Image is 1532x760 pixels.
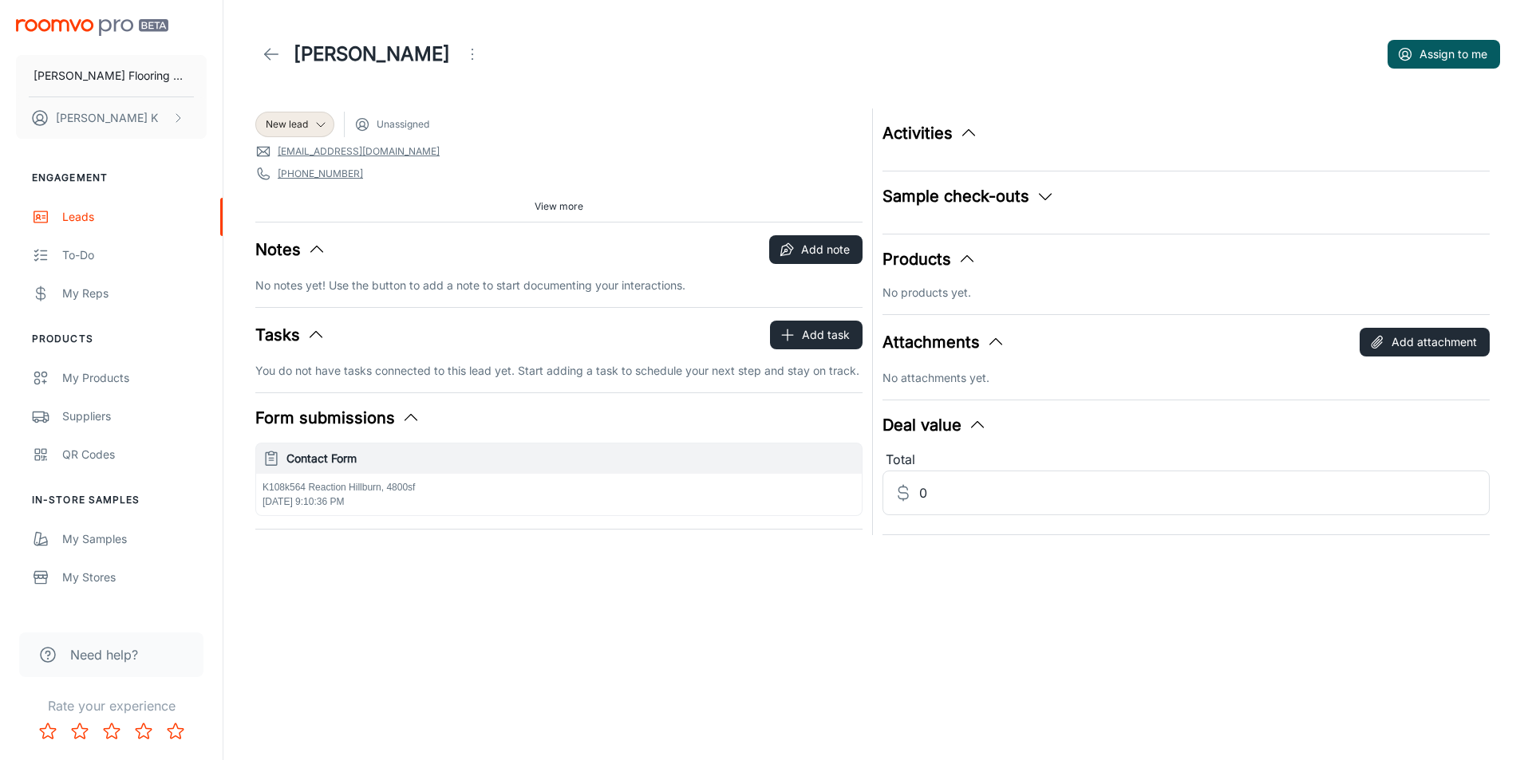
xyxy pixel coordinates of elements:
p: [PERSON_NAME] Flooring Center Inc [34,67,189,85]
div: Total [882,450,1490,471]
img: Roomvo PRO Beta [16,19,168,36]
p: No products yet. [882,284,1490,301]
p: You do not have tasks connected to this lead yet. Start adding a task to schedule your next step ... [255,362,863,380]
h6: Contact Form [286,450,855,467]
span: New lead [266,117,308,132]
button: Add note [769,235,863,264]
div: New lead [255,112,334,137]
button: Add task [770,321,863,349]
span: View more [535,199,583,214]
a: [EMAIL_ADDRESS][DOMAIN_NAME] [278,144,440,159]
input: Estimated deal value [919,471,1490,515]
div: To-do [62,246,207,264]
p: K108k564 Reaction Hillburn, 4800sf [263,480,855,494]
button: Add attachment [1360,328,1490,356]
div: Leads [62,208,207,226]
div: QR Codes [62,446,207,463]
div: Suppliers [62,408,207,425]
button: Notes [255,238,326,262]
button: View more [528,195,590,219]
a: [PHONE_NUMBER] [278,167,363,181]
button: Contact FormK108k564 Reaction Hillburn, 4800sf[DATE] 9:10:36 PM [256,443,862,515]
h1: [PERSON_NAME] [294,40,450,69]
p: [PERSON_NAME] K [56,109,158,127]
button: Open menu [456,38,488,70]
button: Activities [882,121,978,145]
div: My Samples [62,530,207,548]
p: No attachments yet. [882,369,1490,387]
button: Attachments [882,330,1005,354]
div: My Products [62,369,207,387]
button: [PERSON_NAME] K [16,97,207,139]
div: My Stores [62,569,207,586]
button: Form submissions [255,406,421,430]
button: Tasks [255,323,326,347]
button: Sample check-outs [882,184,1055,208]
p: No notes yet! Use the button to add a note to start documenting your interactions. [255,277,863,294]
span: [DATE] 9:10:36 PM [263,496,345,507]
span: Unassigned [377,117,429,132]
div: My Reps [62,285,207,302]
button: Deal value [882,413,987,437]
button: [PERSON_NAME] Flooring Center Inc [16,55,207,96]
button: Products [882,247,977,271]
button: Assign to me [1388,40,1500,69]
